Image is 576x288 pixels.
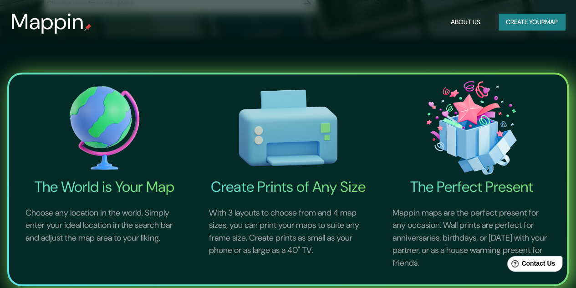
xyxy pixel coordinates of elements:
[198,78,378,177] img: Create Prints of Any Size-icon
[382,78,561,177] img: The Perfect Present-icon
[11,9,84,35] h3: Mappin
[84,24,92,31] img: mappin-pin
[447,14,484,31] button: About Us
[198,178,378,196] h4: Create Prints of Any Size
[382,178,561,196] h4: The Perfect Present
[198,196,378,268] p: With 3 layouts to choose from and 4 map sizes, you can print your maps to suite any frame size. C...
[15,196,194,256] p: Choose any location in the world. Simply enter your ideal location in the search bar and adjust t...
[382,196,561,281] p: Mappin maps are the perfect present for any occasion. Wall prints are perfect for anniversaries, ...
[15,78,194,177] img: The World is Your Map-icon
[495,252,566,278] iframe: Help widget launcher
[15,178,194,196] h4: The World is Your Map
[499,14,565,31] button: Create yourmap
